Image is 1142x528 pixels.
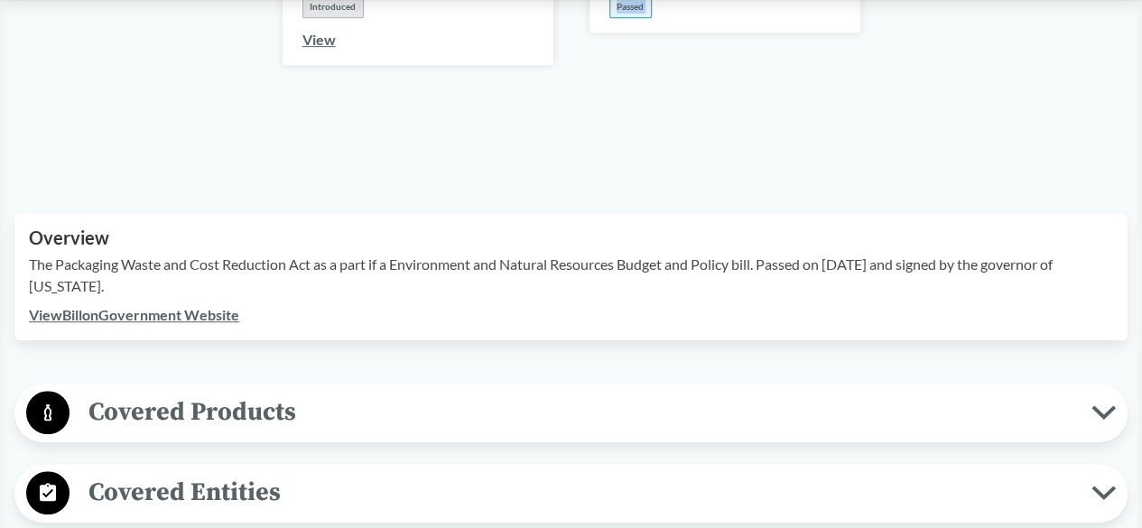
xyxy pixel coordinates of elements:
[302,31,336,48] a: View
[29,306,239,323] a: ViewBillonGovernment Website
[21,390,1121,436] button: Covered Products
[29,254,1113,297] p: The Packaging Waste and Cost Reduction Act as a part if a Environment and Natural Resources Budge...
[21,470,1121,516] button: Covered Entities
[70,472,1091,513] span: Covered Entities
[70,392,1091,432] span: Covered Products
[29,227,1113,248] h2: Overview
